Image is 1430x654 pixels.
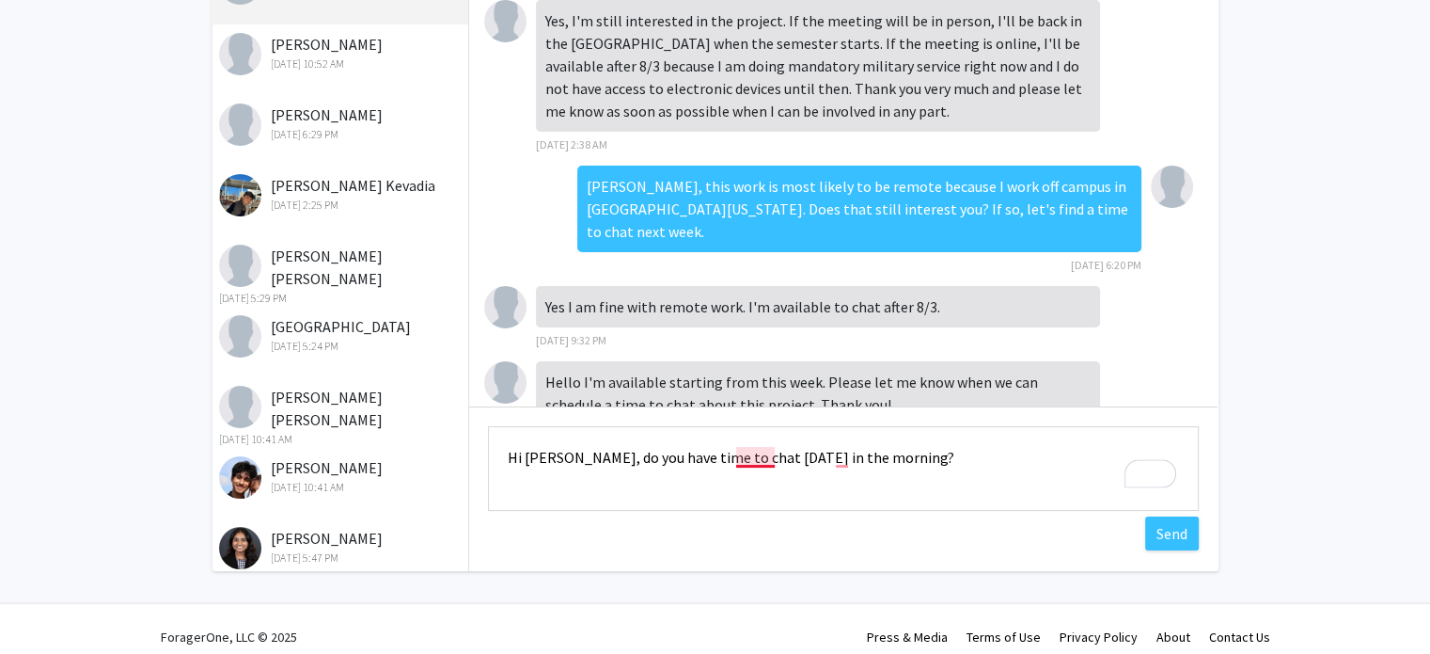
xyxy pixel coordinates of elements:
[1151,166,1193,208] img: Dong Liang
[1071,258,1141,272] span: [DATE] 6:20 PM
[219,386,261,428] img: Chandana charitha Peddinti
[966,629,1041,646] a: Terms of Use
[536,361,1100,425] div: Hello I'm available starting from this week. Please let me know when we can schedule a time to ch...
[219,315,261,358] img: Somy Park
[1060,629,1138,646] a: Privacy Policy
[219,245,464,307] div: [PERSON_NAME] [PERSON_NAME]
[484,286,526,328] img: Yen-An (Andrew) Lu
[484,361,526,404] img: Yen-An (Andrew) Lu
[219,456,464,496] div: [PERSON_NAME]
[219,386,464,448] div: [PERSON_NAME] [PERSON_NAME]
[536,286,1100,327] div: Yes I am fine with remote work. I'm available to chat after 8/3.
[219,315,464,355] div: [GEOGRAPHIC_DATA]
[219,104,261,146] img: Deeksha Ramakrishna
[867,629,948,646] a: Press & Media
[577,166,1141,252] div: [PERSON_NAME], this work is most likely to be remote because I work off campus in [GEOGRAPHIC_DAT...
[219,126,464,143] div: [DATE] 6:29 PM
[1145,517,1199,550] button: Send
[536,333,606,347] span: [DATE] 9:32 PM
[219,104,464,143] div: [PERSON_NAME]
[219,527,464,566] div: [PERSON_NAME]
[219,550,464,566] div: [DATE] 5:47 PM
[219,56,464,72] div: [DATE] 10:52 AM
[219,197,464,214] div: [DATE] 2:25 PM
[219,33,261,75] img: Reni Kaza
[14,569,80,640] iframe: Chat
[219,527,261,569] img: Kousalya Potti
[219,479,464,496] div: [DATE] 10:41 AM
[1156,629,1190,646] a: About
[219,431,464,448] div: [DATE] 10:41 AM
[219,290,464,307] div: [DATE] 5:29 PM
[219,245,261,287] img: Sumanth Reddy Koppula
[219,33,464,72] div: [PERSON_NAME]
[219,174,464,214] div: [PERSON_NAME] Kevadia
[1209,629,1270,646] a: Contact Us
[219,338,464,355] div: [DATE] 5:24 PM
[488,426,1199,511] textarea: To enrich screen reader interactions, please activate Accessibility in Grammarly extension settings
[219,456,261,499] img: Jibran Jafri
[536,137,607,152] span: [DATE] 2:38 AM
[219,174,261,216] img: Hetansh Kevadia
